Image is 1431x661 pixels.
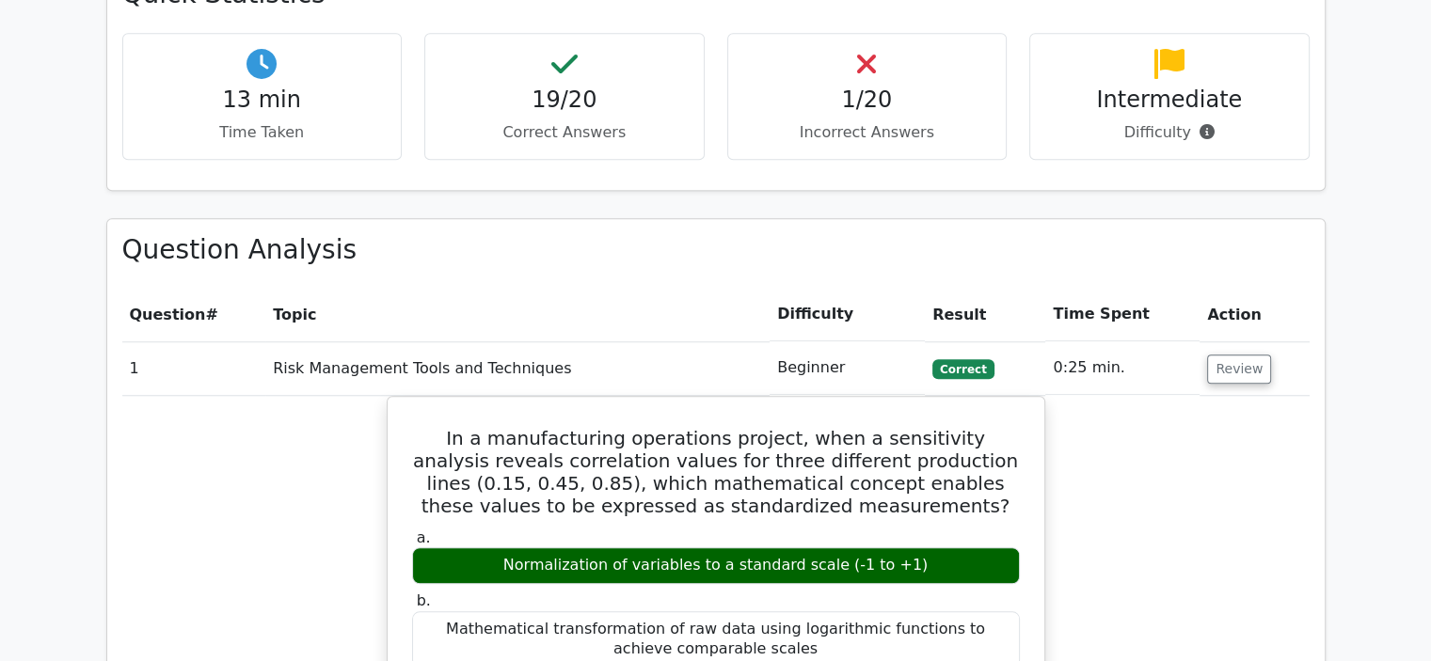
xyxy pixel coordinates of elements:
p: Time Taken [138,121,387,144]
span: Correct [932,359,994,378]
th: Time Spent [1045,288,1200,341]
p: Incorrect Answers [743,121,992,144]
button: Review [1207,354,1271,384]
td: Beginner [770,341,925,395]
th: Difficulty [770,288,925,341]
th: # [122,288,266,341]
span: Question [130,306,206,323]
th: Result [925,288,1045,341]
th: Action [1200,288,1309,341]
h4: 1/20 [743,87,992,114]
td: Risk Management Tools and Techniques [265,341,770,395]
h4: Intermediate [1045,87,1294,114]
h3: Question Analysis [122,234,1310,266]
th: Topic [265,288,770,341]
td: 1 [122,341,266,395]
h5: In a manufacturing operations project, when a sensitivity analysis reveals correlation values for... [410,427,1022,517]
div: Normalization of variables to a standard scale (-1 to +1) [412,547,1020,584]
td: 0:25 min. [1045,341,1200,395]
span: a. [417,528,431,546]
h4: 13 min [138,87,387,114]
p: Correct Answers [440,121,689,144]
h4: 19/20 [440,87,689,114]
span: b. [417,591,431,609]
p: Difficulty [1045,121,1294,144]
